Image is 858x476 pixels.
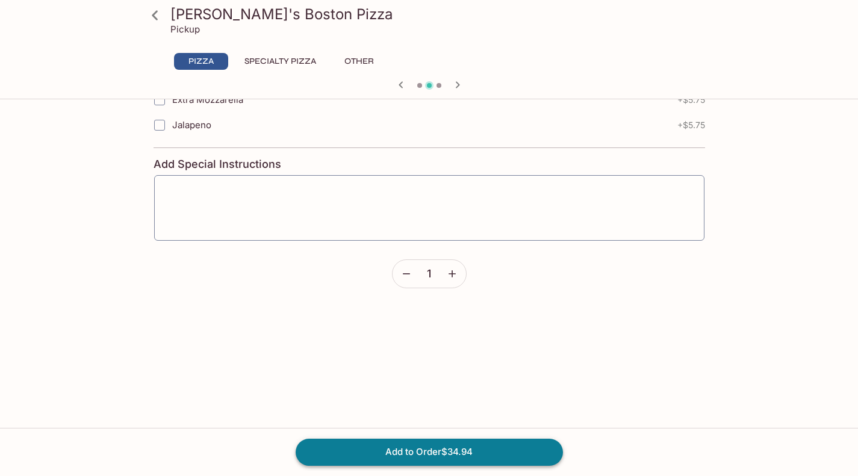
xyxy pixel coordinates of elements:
span: 1 [427,267,431,280]
button: Other [332,53,387,70]
button: Specialty Pizza [238,53,323,70]
span: Extra Mozzarella [172,94,243,105]
h4: Add Special Instructions [154,158,705,171]
button: Add to Order$34.94 [296,439,563,465]
h3: [PERSON_NAME]'s Boston Pizza [170,5,709,23]
span: Jalapeno [172,119,211,131]
span: + $5.75 [677,95,705,105]
p: Pickup [170,23,200,35]
span: + $5.75 [677,120,705,130]
button: Pizza [174,53,228,70]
